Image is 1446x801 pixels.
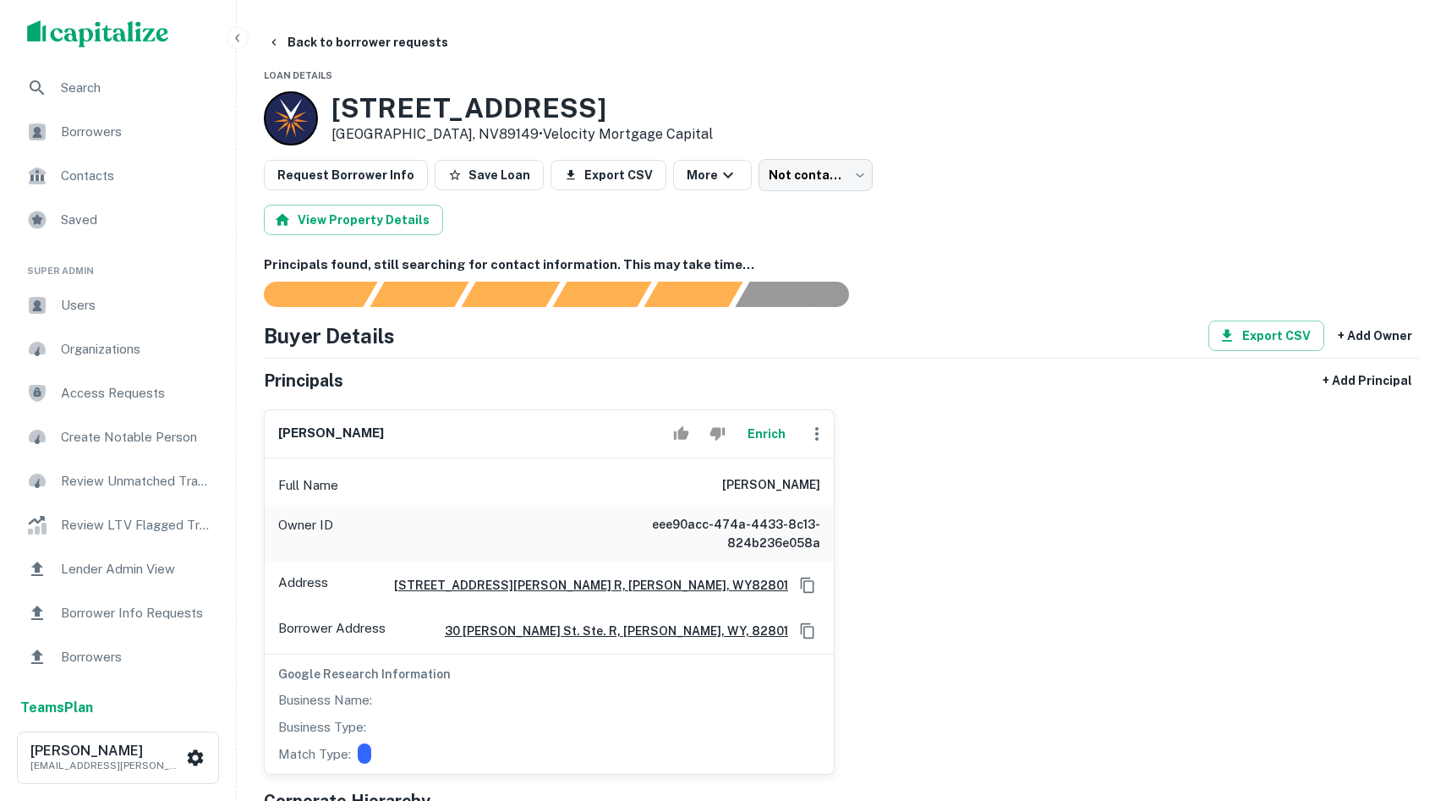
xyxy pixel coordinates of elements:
h6: [PERSON_NAME] [30,744,183,758]
span: Review Unmatched Transactions [61,471,212,491]
button: Request Borrower Info [264,160,428,190]
div: Not contacted [759,159,873,191]
p: Match Type: [278,744,351,765]
div: AI fulfillment process complete. [736,282,869,307]
a: Search [14,68,222,108]
button: Accept [666,417,696,451]
p: Owner ID [278,515,333,552]
div: Your request is received and processing... [370,282,468,307]
h6: Google Research Information [278,665,820,683]
span: Contacts [61,166,212,186]
a: Access Requests [14,373,222,414]
span: Borrowers [61,647,212,667]
strong: Teams Plan [20,700,93,716]
a: 30 [PERSON_NAME] st. ste. r, [PERSON_NAME], WY, 82801 [431,622,788,640]
iframe: Chat Widget [1361,666,1446,747]
button: Reject [703,417,732,451]
a: Review LTV Flagged Transactions [14,505,222,546]
button: Copy Address [795,573,820,598]
button: [PERSON_NAME][EMAIL_ADDRESS][PERSON_NAME][DOMAIN_NAME] [17,732,219,784]
button: + Add Owner [1331,321,1419,351]
a: Velocity Mortgage Capital [543,126,713,142]
p: Borrower Address [278,618,386,644]
button: Export CSV [550,160,666,190]
button: More [673,160,752,190]
img: capitalize-logo.png [27,20,169,47]
a: Borrowers [14,637,222,678]
a: Borrower Info Requests [14,593,222,634]
h3: [STREET_ADDRESS] [331,92,713,124]
span: Lender Admin View [61,559,212,579]
span: Borrowers [61,122,212,142]
h6: Principals found, still searching for contact information. This may take time... [264,255,1419,275]
a: TeamsPlan [20,698,93,718]
span: Review LTV Flagged Transactions [61,515,212,535]
span: Create Notable Person [61,427,212,447]
h6: eee90acc-474a-4433-8c13-824b236e058a [617,515,820,552]
p: Address [278,573,328,598]
button: Save Loan [435,160,544,190]
a: Users [14,285,222,326]
span: Users [61,295,212,315]
h6: [PERSON_NAME] [278,424,384,443]
p: Business Name: [278,690,372,710]
span: Organizations [61,339,212,359]
a: Borrowers [14,112,222,152]
button: + Add Principal [1316,365,1419,396]
h5: Principals [264,368,343,393]
div: Principals found, still searching for contact information. This may take time... [644,282,742,307]
li: Super Admin [14,244,222,285]
h6: [PERSON_NAME] [722,475,820,496]
h4: Buyer Details [264,321,395,351]
a: Saved [14,200,222,240]
div: Documents found, AI parsing details... [461,282,560,307]
a: Lender Admin View [14,549,222,590]
p: Full Name [278,475,338,496]
a: Contacts [14,156,222,196]
p: Business Type: [278,717,366,738]
button: Copy Address [795,618,820,644]
span: Loan Details [264,70,332,80]
span: Saved [61,210,212,230]
span: Access Requests [61,383,212,403]
button: Enrich [739,417,793,451]
a: Review Unmatched Transactions [14,461,222,502]
div: Sending borrower request to AI... [244,282,370,307]
button: Back to borrower requests [260,27,455,58]
a: Create Notable Person [14,417,222,458]
button: Export CSV [1208,321,1324,351]
a: Email Testing [14,681,222,721]
button: View Property Details [264,205,443,235]
span: Search [61,78,212,98]
div: Principals found, AI now looking for contact information... [552,282,651,307]
p: [EMAIL_ADDRESS][PERSON_NAME][DOMAIN_NAME] [30,758,183,773]
a: [STREET_ADDRESS][PERSON_NAME] R, [PERSON_NAME], WY82801 [381,576,788,595]
span: Borrower Info Requests [61,603,212,623]
p: [GEOGRAPHIC_DATA], NV89149 • [331,124,713,145]
a: Organizations [14,329,222,370]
